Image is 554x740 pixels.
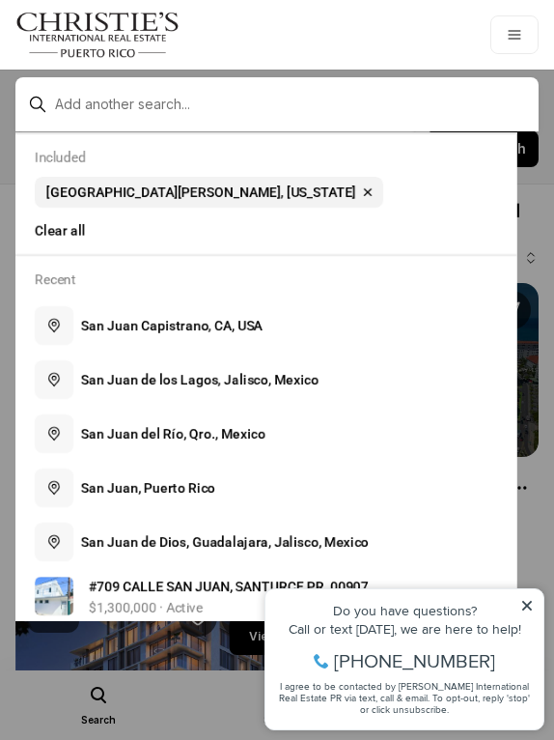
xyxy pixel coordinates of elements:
[89,600,203,615] p: $1,300,000 · Active
[27,407,506,461] button: San Juan del Río, Qro., Mexico
[15,12,180,58] img: logo
[35,150,86,165] p: Included
[27,569,506,623] a: View details: #709 CALLE SAN JUAN
[27,353,506,407] button: San Juan de los Lagos, Jalisco, Mexico
[35,271,76,287] p: Recent
[81,534,369,550] span: S a n J u a n d e D i o s , G u a d a l a j a r a , J a l i s c o , M e x i c o
[20,43,279,57] div: Do you have questions?
[81,480,215,496] span: S a n J u a n , P u e r t o R i c o
[46,185,356,200] span: [GEOGRAPHIC_DATA][PERSON_NAME], [US_STATE]
[24,119,275,156] span: I agree to be contacted by [PERSON_NAME] International Real Estate PR via text, call & email. To ...
[35,215,498,246] button: Clear all
[79,91,240,110] span: [PHONE_NUMBER]
[81,426,265,441] span: S a n J u a n d e l R í o , Q r o . , M e x i c o
[27,299,506,353] button: San Juan Capistrano, CA, USA
[81,372,319,387] span: S a n J u a n d e l o s L a g o s , J a l i s c o , M e x i c o
[89,579,369,594] span: # 7 0 9 C A L L E S A N J U A N , S A N T U R C E P R , 0 0 9 0 7
[81,318,263,333] span: S a n J u a n C a p i s t r a n o , C A , U S A
[20,62,279,75] div: Call or text [DATE], we are here to help!
[27,461,506,515] button: San Juan, Puerto Rico
[27,515,506,569] button: San Juan de Dios, Guadalajara, Jalisco, Mexico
